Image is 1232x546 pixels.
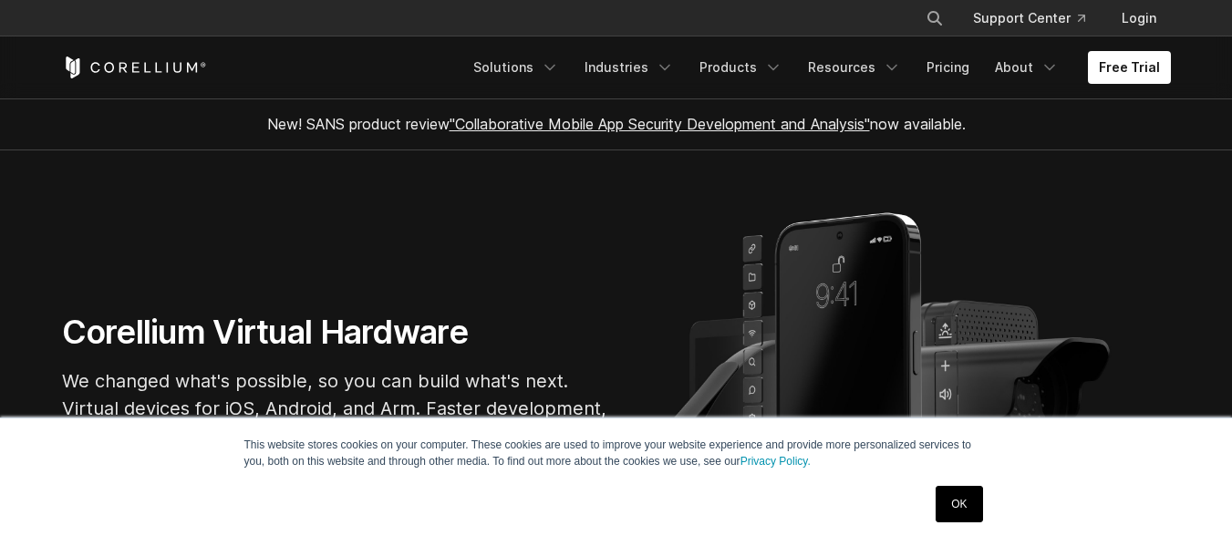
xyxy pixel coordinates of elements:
[1107,2,1171,35] a: Login
[984,51,1070,84] a: About
[916,51,980,84] a: Pricing
[1088,51,1171,84] a: Free Trial
[918,2,951,35] button: Search
[574,51,685,84] a: Industries
[462,51,1171,84] div: Navigation Menu
[62,367,609,449] p: We changed what's possible, so you can build what's next. Virtual devices for iOS, Android, and A...
[450,115,870,133] a: "Collaborative Mobile App Security Development and Analysis"
[688,51,793,84] a: Products
[740,455,811,468] a: Privacy Policy.
[62,312,609,353] h1: Corellium Virtual Hardware
[936,486,982,522] a: OK
[797,51,912,84] a: Resources
[462,51,570,84] a: Solutions
[244,437,989,469] p: This website stores cookies on your computer. These cookies are used to improve your website expe...
[958,2,1100,35] a: Support Center
[904,2,1171,35] div: Navigation Menu
[62,57,207,78] a: Corellium Home
[267,115,966,133] span: New! SANS product review now available.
